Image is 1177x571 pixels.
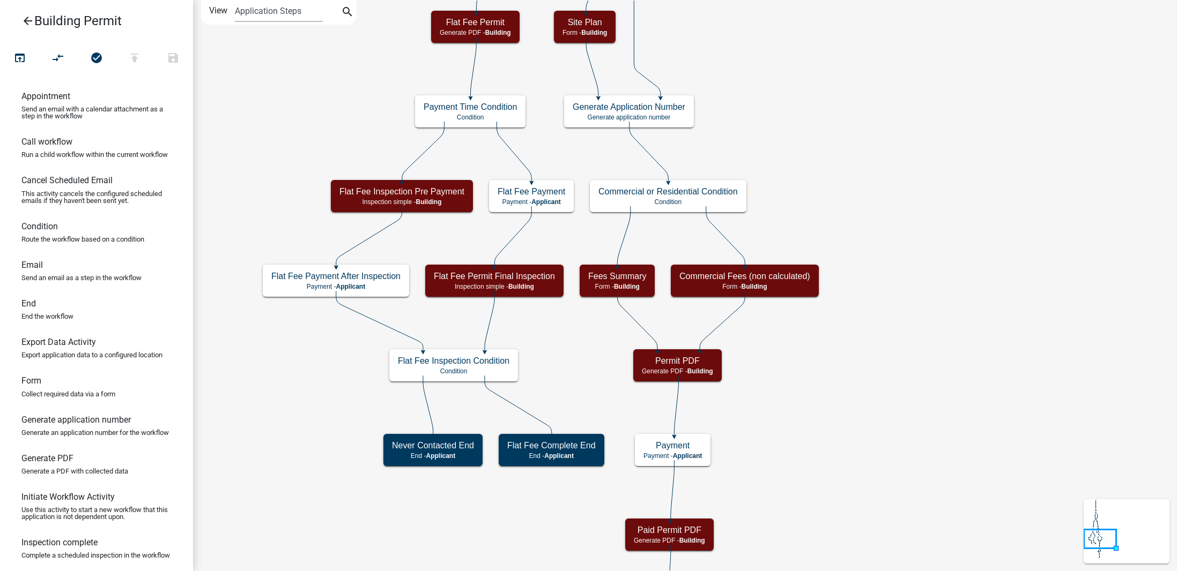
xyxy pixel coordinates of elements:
button: No problems [77,47,116,70]
h6: End [21,298,36,309]
p: Payment - [643,452,702,460]
span: Applicant [531,198,561,206]
h5: Never Contacted End [392,440,474,450]
h5: Flat Fee Inspection Pre Payment [339,186,464,197]
p: Generate PDF - [634,537,705,544]
i: open_in_browser [13,51,26,66]
h5: Site Plan [562,17,607,27]
button: Publish [115,47,154,70]
p: Generate PDF - [440,29,511,36]
button: search [339,4,356,21]
p: Generate application number [573,114,685,121]
i: arrow_back [21,14,34,29]
p: End the workflow [21,313,73,320]
p: Export application data to a configured location [21,351,162,358]
h5: Fees Summary [588,271,646,281]
p: End - [392,452,474,460]
h5: Permit PDF [642,356,713,366]
p: Generate an application number for the workflow [21,429,169,436]
p: Payment - [498,198,565,206]
h5: Payment [643,440,702,450]
span: Building [581,29,607,36]
span: Building [485,29,511,36]
p: Condition [424,114,517,121]
h6: Generate application number [21,415,131,425]
span: Building [679,537,705,544]
p: Send an email as a step in the workflow [21,274,142,281]
p: Generate PDF - [642,367,713,375]
h5: Flat Fee Inspection Condition [398,356,509,366]
p: Generate a PDF with collected data [21,468,128,475]
h5: Commercial Fees (non calculated) [679,271,810,281]
h6: Email [21,260,43,270]
p: End - [507,452,596,460]
h5: Flat Fee Payment After Inspection [271,271,401,281]
h6: Initiate Workflow Activity [21,492,115,502]
p: Route the workflow based on a condition [21,236,144,243]
p: Form - [588,283,646,290]
h6: Inspection complete [21,537,98,547]
h6: Export Data Activity [21,337,96,347]
h6: Call workflow [21,137,72,147]
h6: Cancel Scheduled Email [21,175,113,185]
i: search [341,5,354,20]
h6: Form [21,375,41,386]
h6: Generate PDF [21,453,73,463]
p: Condition [598,198,738,206]
span: Building [416,198,442,206]
p: Condition [398,367,509,375]
i: save [167,51,180,66]
h5: Flat Fee Complete End [507,440,596,450]
span: Applicant [426,452,456,460]
p: Inspection simple - [339,198,464,206]
p: Inspection simple - [434,283,555,290]
i: publish [128,51,141,66]
p: Complete a scheduled inspection in the workflow [21,552,170,559]
p: Collect required data via a form [21,390,115,397]
span: Building [508,283,534,290]
h5: Flat Fee Payment [498,186,565,197]
a: Building Permit [9,9,176,33]
p: Payment - [271,283,401,290]
span: Building [687,367,713,375]
button: Test Workflow [1,47,39,70]
div: Workflow actions [1,47,193,73]
span: Building [741,283,767,290]
span: Building [614,283,640,290]
h5: Generate Application Number [573,102,685,112]
p: Use this activity to start a new workflow that this application is not dependent upon. [21,506,172,520]
h5: Flat Fee Permit Final Inspection [434,271,555,281]
p: Form - [679,283,810,290]
h5: Flat Fee Permit [440,17,511,27]
h6: Appointment [21,91,70,101]
p: This activity cancels the configured scheduled emails if they haven't been sent yet. [21,190,172,204]
h5: Payment Time Condition [424,102,517,112]
button: Save [154,47,193,70]
p: Form - [562,29,607,36]
span: Applicant [336,283,366,290]
span: Applicant [673,452,702,460]
i: check_circle [90,51,103,66]
h6: Condition [21,221,58,231]
p: Send an email with a calendar attachment as a step in the workflow [21,106,172,119]
p: Run a child workflow within the current workflow [21,151,168,158]
span: Applicant [544,452,574,460]
i: compare_arrows [52,51,65,66]
h5: Commercial or Residential Condition [598,186,738,197]
h5: Paid Permit PDF [634,525,705,535]
button: Auto Layout [39,47,77,70]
